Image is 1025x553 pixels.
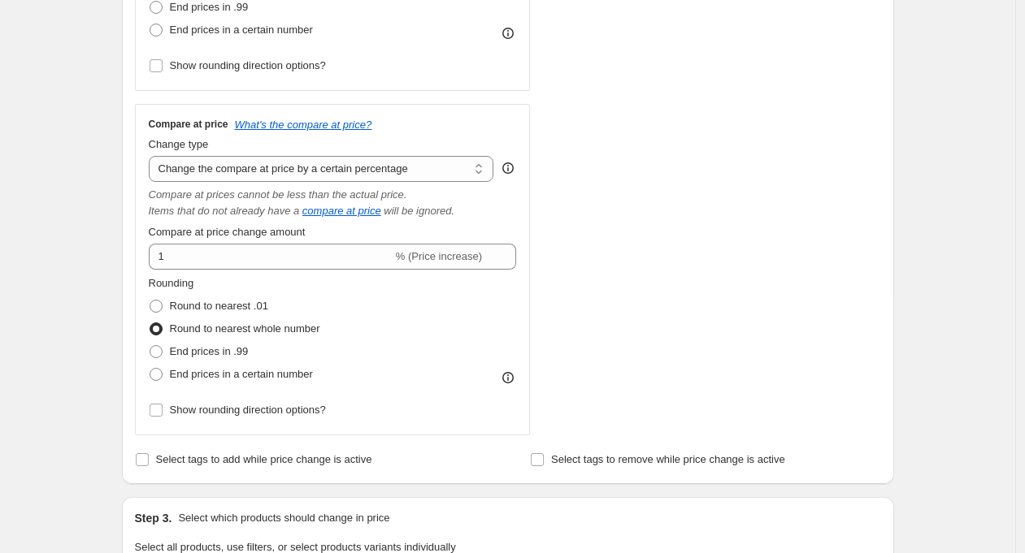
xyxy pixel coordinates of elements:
span: Round to nearest whole number [170,322,320,335]
span: End prices in a certain number [170,24,313,36]
i: will be ignored. [384,205,454,217]
span: Change type [149,138,209,150]
span: End prices in .99 [170,345,249,357]
span: End prices in .99 [170,1,249,13]
i: Compare at prices cannot be less than the actual price. [149,188,407,201]
span: End prices in a certain number [170,368,313,380]
h3: Compare at price [149,118,228,131]
span: Show rounding direction options? [170,59,326,71]
span: Select tags to remove while price change is active [551,453,785,465]
button: What's the compare at price? [235,119,372,131]
span: Select tags to add while price change is active [156,453,372,465]
i: Items that do not already have a [149,205,300,217]
div: help [500,160,516,176]
h2: Step 3. [135,510,172,526]
span: Show rounding direction options? [170,404,326,416]
span: Rounding [149,277,194,289]
p: Select which products should change in price [178,510,389,526]
span: % (Price increase) [396,250,482,262]
span: Compare at price change amount [149,226,306,238]
span: Round to nearest .01 [170,300,268,312]
input: -15 [149,244,393,270]
button: compare at price [302,205,381,217]
span: Select all products, use filters, or select products variants individually [135,541,456,553]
